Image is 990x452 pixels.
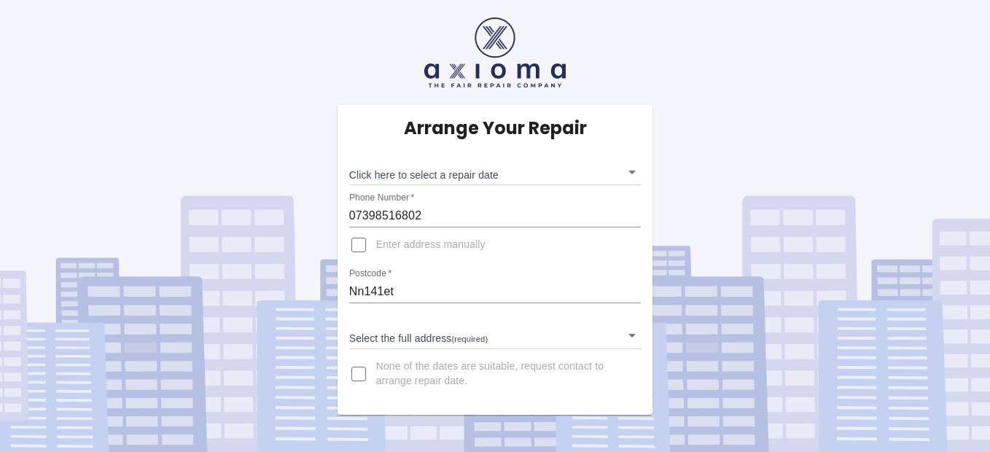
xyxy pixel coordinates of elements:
[404,117,587,140] h5: Arrange Your Repair
[376,238,486,252] span: Enter address manually
[376,359,630,389] span: None of the dates are suitable, request contact to arrange repair date.
[424,17,566,87] img: axioma
[349,192,414,204] label: Phone Number
[349,268,391,280] label: Postcode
